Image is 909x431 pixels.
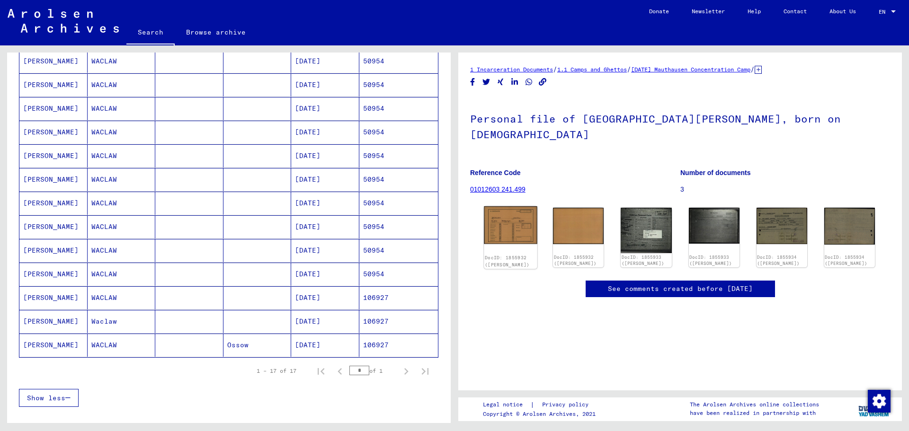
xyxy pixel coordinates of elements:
[19,73,88,97] mat-cell: [PERSON_NAME]
[825,255,867,266] a: DocID: 1855934 ([PERSON_NAME])
[291,192,359,215] mat-cell: [DATE]
[19,192,88,215] mat-cell: [PERSON_NAME]
[291,73,359,97] mat-cell: [DATE]
[689,208,740,244] img: 002.jpg
[359,215,438,238] mat-cell: 50954
[291,121,359,144] mat-cell: [DATE]
[359,263,438,286] mat-cell: 50954
[312,361,330,380] button: First page
[19,263,88,286] mat-cell: [PERSON_NAME]
[481,76,491,88] button: Share on Twitter
[359,50,438,73] mat-cell: 50954
[223,334,292,357] mat-cell: Ossow
[359,121,438,144] mat-cell: 50954
[690,409,819,417] p: have been realized in partnership with
[291,286,359,309] mat-cell: [DATE]
[19,168,88,191] mat-cell: [PERSON_NAME]
[359,73,438,97] mat-cell: 50954
[19,389,79,407] button: Show less
[359,286,438,309] mat-cell: 106927
[557,66,627,73] a: 1.1 Camps and Ghettos
[359,168,438,191] mat-cell: 50954
[349,366,397,375] div: of 1
[359,239,438,262] mat-cell: 50954
[553,208,604,244] img: 002.jpg
[88,310,156,333] mat-cell: Waclaw
[126,21,175,45] a: Search
[359,310,438,333] mat-cell: 106927
[621,208,671,253] img: 001.jpg
[19,286,88,309] mat-cell: [PERSON_NAME]
[470,185,526,193] a: 01012603 241.499
[88,121,156,144] mat-cell: WACLAW
[483,400,600,410] div: |
[291,50,359,73] mat-cell: [DATE]
[631,66,750,73] a: [DATE] Mauthausen Concentration Camp
[19,144,88,167] mat-cell: [PERSON_NAME]
[19,310,88,333] mat-cell: [PERSON_NAME]
[680,169,751,176] b: Number of documents
[416,361,435,380] button: Last page
[19,121,88,144] mat-cell: [PERSON_NAME]
[291,263,359,286] mat-cell: [DATE]
[484,206,537,244] img: 001.jpg
[757,255,800,266] a: DocID: 1855934 ([PERSON_NAME])
[291,334,359,357] mat-cell: [DATE]
[19,239,88,262] mat-cell: [PERSON_NAME]
[690,400,819,409] p: The Arolsen Archives online collections
[359,334,438,357] mat-cell: 106927
[856,397,892,421] img: yv_logo.png
[359,192,438,215] mat-cell: 50954
[88,239,156,262] mat-cell: WACLAW
[757,208,807,244] img: 001.jpg
[88,168,156,191] mat-cell: WACLAW
[88,263,156,286] mat-cell: WACLAW
[750,65,755,73] span: /
[879,9,889,15] span: EN
[483,400,530,410] a: Legal notice
[88,334,156,357] mat-cell: WACLAW
[470,97,890,154] h1: Personal file of [GEOGRAPHIC_DATA][PERSON_NAME], born on [DEMOGRAPHIC_DATA]
[468,76,478,88] button: Share on Facebook
[291,97,359,120] mat-cell: [DATE]
[470,169,521,176] b: Reference Code
[88,215,156,238] mat-cell: WACLAW
[554,255,597,266] a: DocID: 1855932 ([PERSON_NAME])
[485,255,530,267] a: DocID: 1855932 ([PERSON_NAME])
[359,97,438,120] mat-cell: 50954
[88,73,156,97] mat-cell: WACLAW
[470,66,553,73] a: 1 Incarceration Documents
[359,144,438,167] mat-cell: 50954
[535,400,600,410] a: Privacy policy
[622,255,664,266] a: DocID: 1855933 ([PERSON_NAME])
[680,185,890,194] p: 3
[19,50,88,73] mat-cell: [PERSON_NAME]
[88,286,156,309] mat-cell: WACLAW
[608,284,753,294] a: See comments created before [DATE]
[824,208,875,244] img: 002.jpg
[291,239,359,262] mat-cell: [DATE]
[397,361,416,380] button: Next page
[291,310,359,333] mat-cell: [DATE]
[291,168,359,191] mat-cell: [DATE]
[291,215,359,238] mat-cell: [DATE]
[496,76,506,88] button: Share on Xing
[538,76,548,88] button: Copy link
[868,390,891,413] img: Change consent
[553,65,557,73] span: /
[175,21,257,44] a: Browse archive
[627,65,631,73] span: /
[291,144,359,167] mat-cell: [DATE]
[8,9,119,33] img: Arolsen_neg.svg
[867,389,890,412] div: Change consent
[689,255,732,266] a: DocID: 1855933 ([PERSON_NAME])
[19,97,88,120] mat-cell: [PERSON_NAME]
[483,410,600,418] p: Copyright © Arolsen Archives, 2021
[19,334,88,357] mat-cell: [PERSON_NAME]
[88,192,156,215] mat-cell: WACLAW
[88,144,156,167] mat-cell: WACLAW
[88,50,156,73] mat-cell: WACLAW
[257,367,296,375] div: 1 – 17 of 17
[88,97,156,120] mat-cell: WACLAW
[19,215,88,238] mat-cell: [PERSON_NAME]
